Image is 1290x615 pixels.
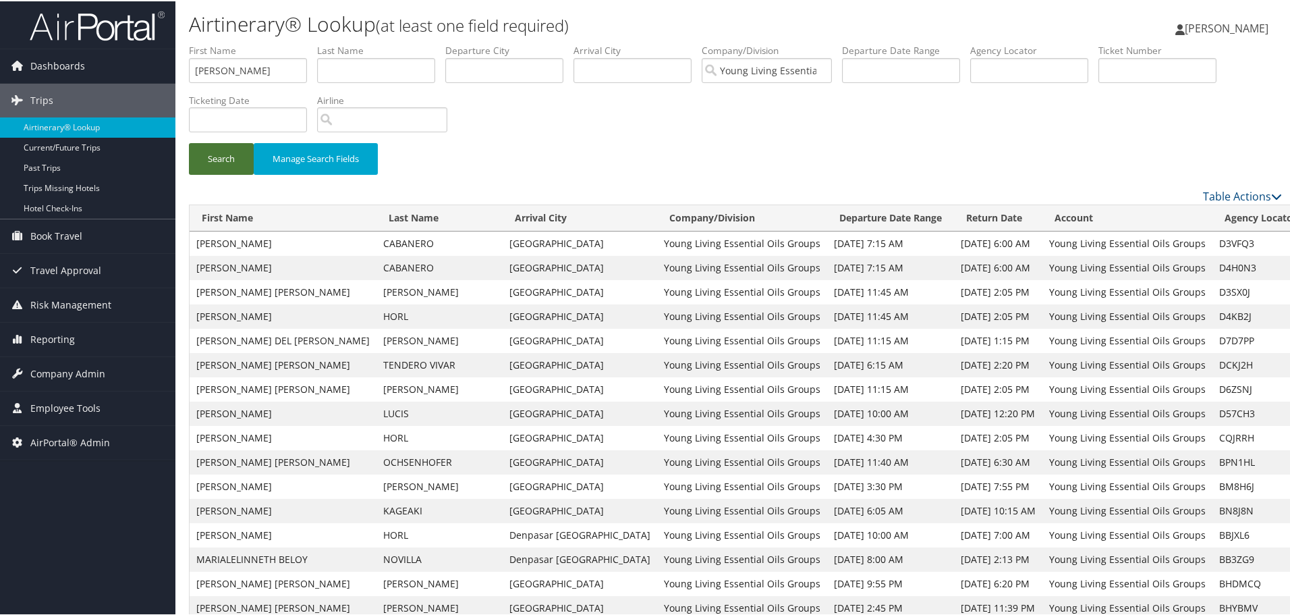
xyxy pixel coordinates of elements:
[827,498,954,522] td: [DATE] 6:05 AM
[376,352,503,376] td: TENDERO VIVAR
[970,43,1098,56] label: Agency Locator
[657,352,827,376] td: Young Living Essential Oils Groups
[376,449,503,473] td: OCHSENHOFER
[827,546,954,570] td: [DATE] 8:00 AM
[827,570,954,595] td: [DATE] 9:55 PM
[1042,204,1212,230] th: Account: activate to sort column ascending
[376,13,569,35] small: (at least one field required)
[827,327,954,352] td: [DATE] 11:15 AM
[954,204,1042,230] th: Return Date: activate to sort column ascending
[503,473,657,498] td: [GEOGRAPHIC_DATA]
[657,204,827,230] th: Company/Division
[190,204,376,230] th: First Name: activate to sort column ascending
[1042,376,1212,400] td: Young Living Essential Oils Groups
[954,327,1042,352] td: [DATE] 1:15 PM
[376,230,503,255] td: CABANERO
[30,48,85,82] span: Dashboards
[827,204,954,230] th: Departure Date Range: activate to sort column ascending
[189,92,317,106] label: Ticketing Date
[657,400,827,425] td: Young Living Essential Oils Groups
[1042,255,1212,279] td: Young Living Essential Oils Groups
[1203,188,1282,203] a: Table Actions
[189,43,317,56] label: First Name
[827,255,954,279] td: [DATE] 7:15 AM
[954,279,1042,303] td: [DATE] 2:05 PM
[1175,7,1282,47] a: [PERSON_NAME]
[657,255,827,279] td: Young Living Essential Oils Groups
[376,522,503,546] td: HORL
[827,352,954,376] td: [DATE] 6:15 AM
[190,303,376,327] td: [PERSON_NAME]
[376,473,503,498] td: [PERSON_NAME]
[445,43,573,56] label: Departure City
[190,400,376,425] td: [PERSON_NAME]
[190,570,376,595] td: [PERSON_NAME] [PERSON_NAME]
[503,230,657,255] td: [GEOGRAPHIC_DATA]
[376,376,503,400] td: [PERSON_NAME]
[30,252,101,286] span: Travel Approval
[190,352,376,376] td: [PERSON_NAME] [PERSON_NAME]
[30,321,75,355] span: Reporting
[317,92,457,106] label: Airline
[190,498,376,522] td: [PERSON_NAME]
[503,376,657,400] td: [GEOGRAPHIC_DATA]
[827,279,954,303] td: [DATE] 11:45 AM
[503,522,657,546] td: Denpasar [GEOGRAPHIC_DATA]
[827,449,954,473] td: [DATE] 11:40 AM
[503,303,657,327] td: [GEOGRAPHIC_DATA]
[954,255,1042,279] td: [DATE] 6:00 AM
[376,279,503,303] td: [PERSON_NAME]
[827,425,954,449] td: [DATE] 4:30 PM
[1042,400,1212,425] td: Young Living Essential Oils Groups
[657,376,827,400] td: Young Living Essential Oils Groups
[189,142,254,173] button: Search
[657,230,827,255] td: Young Living Essential Oils Groups
[503,570,657,595] td: [GEOGRAPHIC_DATA]
[1042,473,1212,498] td: Young Living Essential Oils Groups
[1098,43,1227,56] label: Ticket Number
[954,570,1042,595] td: [DATE] 6:20 PM
[827,230,954,255] td: [DATE] 7:15 AM
[1042,327,1212,352] td: Young Living Essential Oils Groups
[954,522,1042,546] td: [DATE] 7:00 AM
[954,473,1042,498] td: [DATE] 7:55 PM
[954,546,1042,570] td: [DATE] 2:13 PM
[30,425,110,458] span: AirPortal® Admin
[190,473,376,498] td: [PERSON_NAME]
[954,498,1042,522] td: [DATE] 10:15 AM
[1042,425,1212,449] td: Young Living Essential Oils Groups
[954,400,1042,425] td: [DATE] 12:20 PM
[702,43,842,56] label: Company/Division
[1042,449,1212,473] td: Young Living Essential Oils Groups
[190,449,376,473] td: [PERSON_NAME] [PERSON_NAME]
[503,425,657,449] td: [GEOGRAPHIC_DATA]
[573,43,702,56] label: Arrival City
[376,400,503,425] td: LUCIS
[30,356,105,390] span: Company Admin
[190,327,376,352] td: [PERSON_NAME] DEL [PERSON_NAME]
[1042,522,1212,546] td: Young Living Essential Oils Groups
[190,376,376,400] td: [PERSON_NAME] [PERSON_NAME]
[657,279,827,303] td: Young Living Essential Oils Groups
[190,425,376,449] td: [PERSON_NAME]
[503,204,657,230] th: Arrival City: activate to sort column ascending
[1185,20,1268,34] span: [PERSON_NAME]
[657,570,827,595] td: Young Living Essential Oils Groups
[954,352,1042,376] td: [DATE] 2:20 PM
[827,303,954,327] td: [DATE] 11:45 AM
[190,279,376,303] td: [PERSON_NAME] [PERSON_NAME]
[376,255,503,279] td: CABANERO
[376,570,503,595] td: [PERSON_NAME]
[954,230,1042,255] td: [DATE] 6:00 AM
[30,82,53,116] span: Trips
[376,327,503,352] td: [PERSON_NAME]
[190,230,376,255] td: [PERSON_NAME]
[30,218,82,252] span: Book Travel
[376,498,503,522] td: KAGEAKI
[376,204,503,230] th: Last Name: activate to sort column ascending
[954,449,1042,473] td: [DATE] 6:30 AM
[1042,546,1212,570] td: Young Living Essential Oils Groups
[254,142,378,173] button: Manage Search Fields
[657,425,827,449] td: Young Living Essential Oils Groups
[827,400,954,425] td: [DATE] 10:00 AM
